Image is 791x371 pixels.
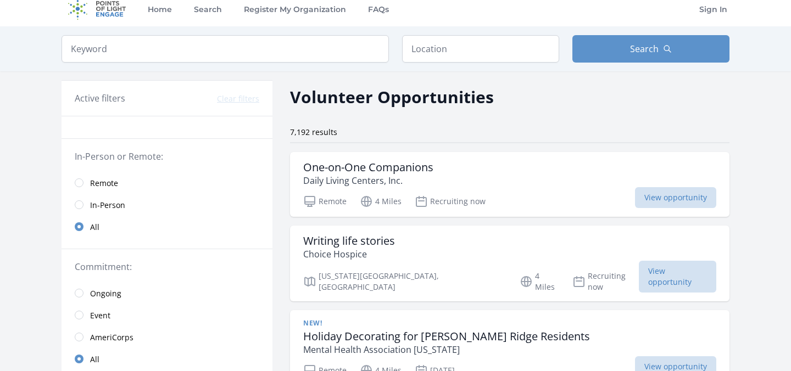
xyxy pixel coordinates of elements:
span: Search [630,42,659,55]
input: Location [402,35,559,63]
a: All [62,348,272,370]
span: New! [303,319,322,328]
span: Event [90,310,110,321]
span: Ongoing [90,288,121,299]
p: 4 Miles [360,195,402,208]
legend: Commitment: [75,260,259,273]
span: AmeriCorps [90,332,133,343]
a: Remote [62,172,272,194]
button: Search [572,35,729,63]
a: AmeriCorps [62,326,272,348]
h3: Writing life stories [303,234,395,248]
a: Ongoing [62,282,272,304]
a: Writing life stories Choice Hospice [US_STATE][GEOGRAPHIC_DATA], [GEOGRAPHIC_DATA] 4 Miles Recrui... [290,226,729,301]
p: Choice Hospice [303,248,395,261]
h3: One-on-One Companions [303,161,433,174]
p: Remote [303,195,347,208]
button: Clear filters [217,93,259,104]
p: Recruiting now [572,271,639,293]
h2: Volunteer Opportunities [290,85,494,109]
p: Recruiting now [415,195,486,208]
p: Daily Living Centers, Inc. [303,174,433,187]
p: Mental Health Association [US_STATE] [303,343,590,356]
span: All [90,222,99,233]
span: All [90,354,99,365]
span: 7,192 results [290,127,337,137]
p: [US_STATE][GEOGRAPHIC_DATA], [GEOGRAPHIC_DATA] [303,271,506,293]
input: Keyword [62,35,389,63]
h3: Active filters [75,92,125,105]
a: In-Person [62,194,272,216]
p: 4 Miles [520,271,559,293]
span: Remote [90,178,118,189]
span: In-Person [90,200,125,211]
a: One-on-One Companions Daily Living Centers, Inc. Remote 4 Miles Recruiting now View opportunity [290,152,729,217]
span: View opportunity [639,261,716,293]
a: All [62,216,272,238]
legend: In-Person or Remote: [75,150,259,163]
h3: Holiday Decorating for [PERSON_NAME] Ridge Residents [303,330,590,343]
span: View opportunity [635,187,716,208]
a: Event [62,304,272,326]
